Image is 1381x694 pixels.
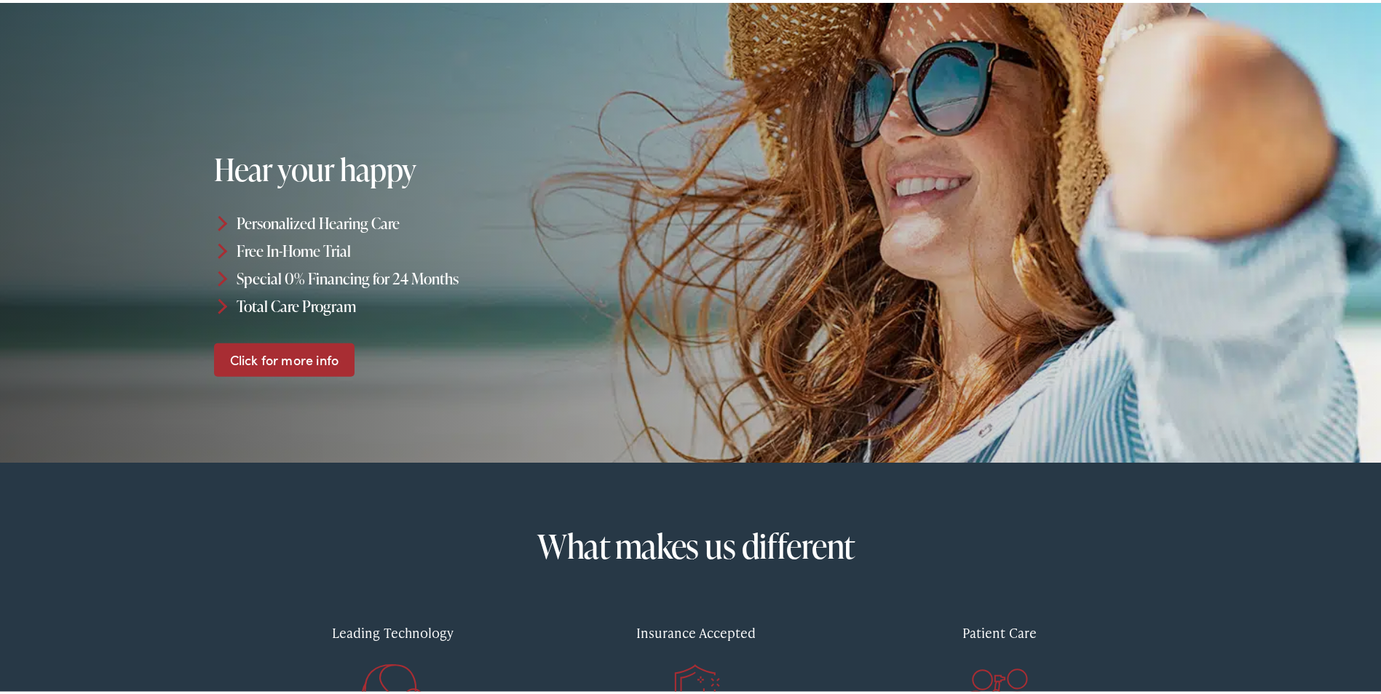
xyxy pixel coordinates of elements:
[214,150,657,183] h1: Hear your happy
[252,608,534,651] div: Leading Technology
[858,608,1140,651] div: Patient Care
[214,207,697,234] li: Personalized Hearing Care
[252,525,1140,562] h2: What makes us different
[214,340,355,374] a: Click for more info
[214,262,697,290] li: Special 0% Financing for 24 Months
[555,608,837,651] div: Insurance Accepted
[214,289,697,316] li: Total Care Program
[214,234,697,262] li: Free In-Home Trial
